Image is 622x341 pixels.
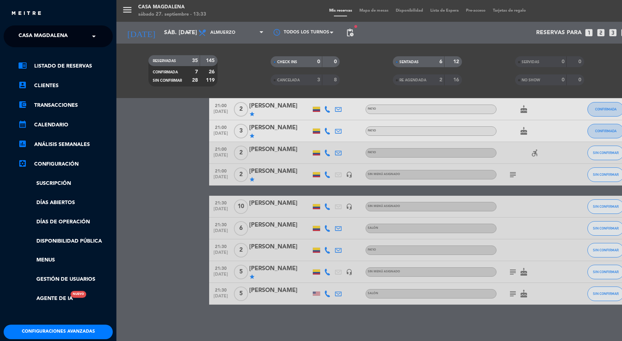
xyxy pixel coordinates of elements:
a: Suscripción [18,179,113,188]
a: Configuración [18,160,113,169]
a: chrome_reader_modeListado de Reservas [18,62,113,70]
i: account_box [18,81,27,89]
a: Días abiertos [18,199,113,207]
a: Gestión de usuarios [18,275,113,284]
img: MEITRE [11,11,42,16]
span: Casa Magdalena [19,29,68,44]
div: Nuevo [71,291,86,298]
i: calendar_month [18,120,27,129]
a: Días de Operación [18,218,113,226]
a: account_boxClientes [18,81,113,90]
i: chrome_reader_mode [18,61,27,70]
i: settings_applications [18,159,27,168]
a: Agente de IANuevo [18,295,73,303]
a: assessmentANÁLISIS SEMANALES [18,140,113,149]
i: account_balance_wallet [18,100,27,109]
button: Configuraciones avanzadas [4,325,113,339]
a: calendar_monthCalendario [18,121,113,129]
a: account_balance_walletTransacciones [18,101,113,110]
a: Disponibilidad pública [18,237,113,245]
i: assessment [18,139,27,148]
a: Menus [18,256,113,264]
